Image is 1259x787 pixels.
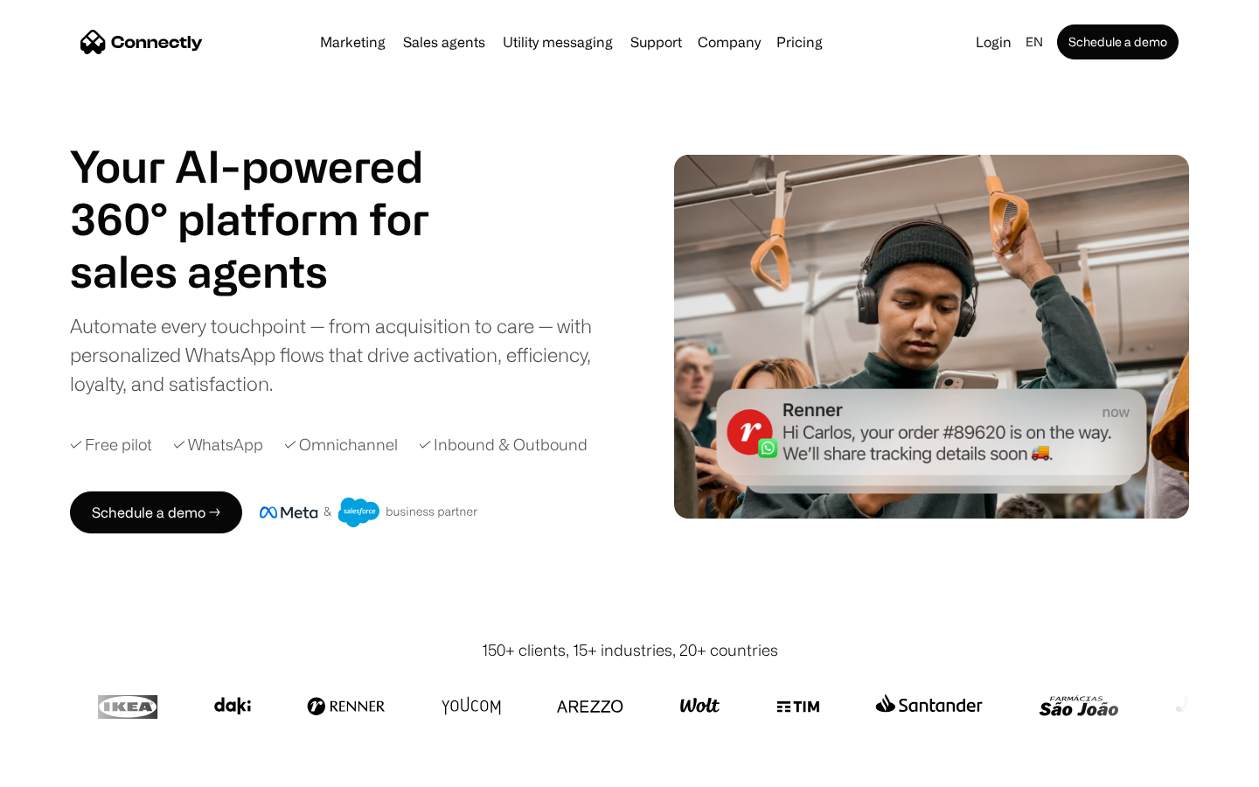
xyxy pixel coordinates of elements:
[698,30,761,54] div: Company
[396,35,492,49] a: Sales agents
[1026,30,1043,54] div: en
[313,35,393,49] a: Marketing
[70,433,152,456] div: ✓ Free pilot
[496,35,620,49] a: Utility messaging
[419,433,588,456] div: ✓ Inbound & Outbound
[70,311,621,398] div: Automate every touchpoint — from acquisition to care — with personalized WhatsApp flows that driv...
[284,433,398,456] div: ✓ Omnichannel
[1057,24,1179,59] a: Schedule a demo
[173,433,263,456] div: ✓ WhatsApp
[769,35,830,49] a: Pricing
[623,35,689,49] a: Support
[35,756,105,781] ul: Language list
[70,245,472,297] h1: sales agents
[17,755,105,781] aside: Language selected: English
[70,140,472,245] h1: Your AI-powered 360° platform for
[70,491,242,533] a: Schedule a demo →
[482,638,778,662] div: 150+ clients, 15+ industries, 20+ countries
[260,498,478,527] img: Meta and Salesforce business partner badge.
[969,30,1019,54] a: Login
